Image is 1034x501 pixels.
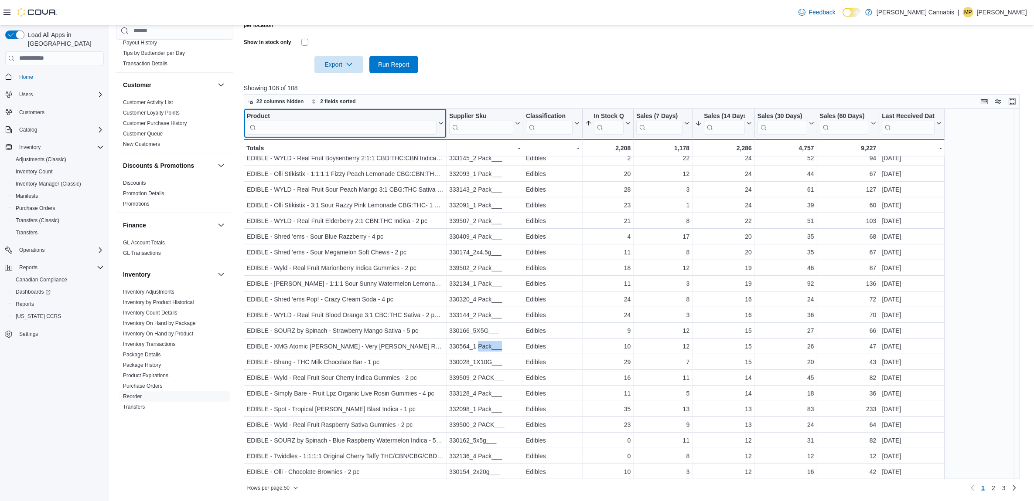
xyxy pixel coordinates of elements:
div: Classification [526,112,573,134]
div: Sales (30 Days) [758,112,807,134]
div: 3 [636,184,689,195]
div: EDIBLE - Shred 'ems Pop! - Crazy Cream Soda - 4 pc [247,294,444,305]
div: Product [247,112,437,134]
span: Export [320,56,358,73]
div: 18 [585,263,631,273]
div: Edibles [526,153,580,163]
span: Home [19,74,33,81]
div: In Stock Qty [594,112,624,134]
div: 16 [695,294,752,305]
p: [PERSON_NAME] [977,7,1027,17]
div: Edibles [526,200,580,210]
button: Keyboard shortcuts [979,96,990,107]
button: Transfers [9,227,107,239]
span: Inventory [16,142,104,152]
button: Sales (14 Days) [695,112,752,134]
button: Run Report [369,56,418,73]
div: Customer [116,97,233,152]
div: 3 [636,310,689,320]
span: MP [964,7,972,17]
span: Users [16,89,104,100]
div: [DATE] [882,153,942,163]
span: Inventory Count [16,168,53,175]
div: 333143_2 Pack___ [449,184,520,195]
a: Page 3 of 3 [999,481,1009,495]
div: Inventory [116,286,233,415]
span: New Customers [123,140,160,147]
span: Operations [16,245,104,255]
div: 4 [585,231,631,242]
div: Sales (14 Days) [704,112,745,120]
div: 12 [636,263,689,273]
button: Inventory [216,269,226,279]
div: 2,208 [585,143,631,153]
a: Page 2 of 3 [988,481,999,495]
span: Washington CCRS [12,311,104,322]
a: Inventory Count [12,166,56,177]
div: EDIBLE - Wyld - Real Fruit Marionberry Indica Gummies - 2 pc [247,263,444,273]
span: Dashboards [12,287,104,297]
a: Settings [16,329,41,339]
span: Inventory Manager (Classic) [16,180,81,187]
span: Users [19,91,33,98]
div: EDIBLE - WYLD - Real Fruit Elderberry 2:1 CBN:THC Indica - 2 pc [247,216,444,226]
button: Discounts & Promotions [216,160,226,170]
div: 44 [758,169,814,179]
span: 1 [981,484,985,492]
button: 22 columns hidden [244,96,307,107]
button: Users [2,88,107,101]
div: 20 [695,231,752,242]
div: 330174_2x4.5g___ [449,247,520,257]
span: Catalog [16,125,104,135]
span: Transfers [16,229,38,236]
div: 19 [695,263,752,273]
div: 17 [636,231,689,242]
button: Canadian Compliance [9,274,107,286]
span: Settings [16,328,104,339]
div: 21 [585,216,631,226]
div: Sales (60 Days) [819,112,869,134]
a: Dashboards [12,287,54,297]
a: Purchase Orders [12,203,59,213]
div: Last Received Date [882,112,935,134]
span: Transfers (Classic) [12,215,104,226]
button: Discounts & Promotions [123,161,214,169]
div: Classification [526,112,573,120]
span: 2 fields sorted [320,98,355,105]
a: Payout History [123,39,157,45]
button: Catalog [16,125,41,135]
div: 339502_2 Pack___ [449,263,520,273]
div: Supplier Sku [449,112,513,134]
p: | [958,7,959,17]
div: [DATE] [882,263,942,273]
div: Supplier Sku [449,112,513,120]
div: 136 [819,278,876,289]
h3: Finance [123,220,146,229]
span: Inventory Count Details [123,309,177,316]
a: [US_STATE] CCRS [12,311,65,322]
div: 332091_1 Pack___ [449,200,520,210]
a: Tips by Budtender per Day [123,50,185,56]
div: 11 [585,247,631,257]
span: Transaction Details [123,60,167,67]
span: Transfers (Classic) [16,217,59,224]
button: Inventory Count [9,166,107,178]
div: [DATE] [882,216,942,226]
div: Discounts & Promotions [116,177,233,212]
div: - [882,143,942,153]
button: [US_STATE] CCRS [9,310,107,322]
button: Reports [9,298,107,310]
a: Feedback [795,3,839,21]
a: GL Transactions [123,250,161,256]
button: Last Received Date [882,112,942,134]
button: Inventory [2,141,107,153]
h3: Inventory [123,270,150,278]
div: Totals [246,143,444,153]
button: Catalog [2,124,107,136]
a: GL Account Totals [123,239,165,245]
div: 330409_4 Pack___ [449,231,520,242]
div: 330320_4 Pack___ [449,294,520,305]
div: 51 [758,216,814,226]
div: 20 [585,169,631,179]
button: Reports [2,261,107,274]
